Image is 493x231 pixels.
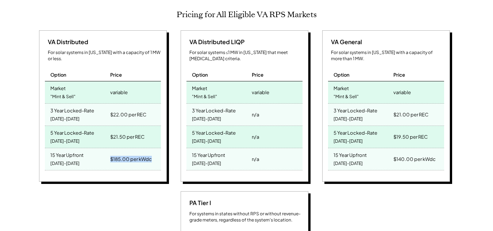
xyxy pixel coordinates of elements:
div: $22.00 per REC [110,109,146,120]
div: "Mint & Sell" [334,92,359,102]
div: $19.50 per REC [393,132,428,142]
div: VA Distributed [45,38,88,46]
div: 5 Year Locked-Rate [192,128,236,136]
div: variable [252,87,269,97]
div: "Mint & Sell" [192,92,217,102]
div: For systems in states without RPS or without revenue-grade meters, regardless of the system's loc... [189,211,303,223]
div: Option [334,72,350,78]
div: $185.00 per kWdc [110,154,152,164]
div: Price [110,72,122,78]
div: 5 Year Locked-Rate [50,128,94,136]
div: $21.50 per REC [110,132,145,142]
div: 15 Year Upfront [192,150,225,158]
div: Market [192,83,207,92]
div: 15 Year Upfront [50,150,84,158]
div: [DATE]-[DATE] [50,159,80,169]
div: VA General [328,38,362,46]
div: n/a [252,109,259,120]
div: $140.00 per kWdc [393,154,436,164]
div: PA Tier I [186,199,211,207]
div: [DATE]-[DATE] [334,136,363,146]
div: [DATE]-[DATE] [50,136,80,146]
div: $21.00 per REC [393,109,428,120]
div: 5 Year Locked-Rate [334,128,377,136]
div: Price [252,72,263,78]
div: n/a [252,132,259,142]
div: Price [393,72,405,78]
div: 3 Year Locked-Rate [50,105,94,114]
div: 3 Year Locked-Rate [334,105,377,114]
div: For solar systems ≤1 MW in [US_STATE] that meet [MEDICAL_DATA] criteria. [189,50,303,62]
div: VA Distributed LIQP [186,38,244,46]
div: [DATE]-[DATE] [192,159,221,169]
div: Market [50,83,66,92]
div: Market [334,83,349,92]
div: Option [50,72,66,78]
div: "Mint & Sell" [50,92,76,102]
div: 3 Year Locked-Rate [192,105,236,114]
div: 15 Year Upfront [334,150,367,158]
div: For solar systems in [US_STATE] with a capacity of 1 MW or less. [48,50,161,62]
div: Option [192,72,208,78]
div: [DATE]-[DATE] [192,114,221,124]
div: [DATE]-[DATE] [50,114,80,124]
div: [DATE]-[DATE] [334,159,363,169]
div: For solar systems in [US_STATE] with a capacity of more than 1 MW. [331,50,444,62]
div: [DATE]-[DATE] [192,136,221,146]
div: variable [393,87,411,97]
h2: Pricing for All Eligible VA RPS Markets [177,10,317,19]
div: [DATE]-[DATE] [334,114,363,124]
div: variable [110,87,128,97]
div: n/a [252,154,259,164]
